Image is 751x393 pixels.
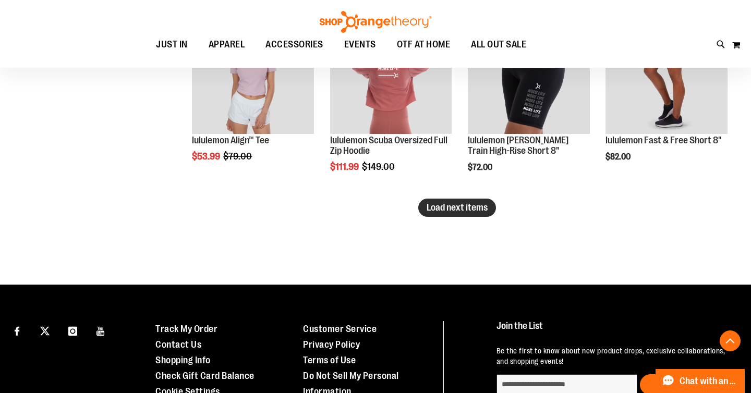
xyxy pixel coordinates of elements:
a: lululemon Fast & Free Short 8" [605,135,721,145]
span: $72.00 [468,163,494,172]
span: $79.00 [223,151,253,162]
span: ACCESSORIES [265,33,323,56]
a: Visit our Youtube page [92,321,110,339]
img: Product image for lululemon Align™ T-Shirt [192,12,314,134]
a: Check Gift Card Balance [155,371,255,381]
a: lululemon [PERSON_NAME] Train High-Rise Short 8" [468,135,568,156]
div: product [463,7,595,198]
div: product [325,7,457,198]
a: Shopping Info [155,355,211,365]
a: Visit our Instagram page [64,321,82,339]
a: Product image for lululemon Fast & Free Short 8"SALE [605,12,728,136]
span: APPAREL [209,33,245,56]
a: Product image for lululemon Scuba Oversized Full Zip HoodieSALE [330,12,452,136]
img: Twitter [40,326,50,336]
span: ALL OUT SALE [471,33,526,56]
img: Product image for lululemon Wunder Train High-Rise Short 8" [468,12,590,134]
button: Back To Top [720,330,741,351]
span: $82.00 [605,152,632,162]
a: Customer Service [303,324,377,334]
a: Contact Us [155,339,201,350]
a: Product image for lululemon Wunder Train High-Rise Short 8"SALE [468,12,590,136]
span: Chat with an Expert [680,376,738,386]
a: Track My Order [155,324,217,334]
div: product [187,7,319,188]
img: Shop Orangetheory [318,11,433,33]
a: Visit our X page [36,321,54,339]
button: Load next items [418,199,496,217]
a: Visit our Facebook page [8,321,26,339]
a: Product image for lululemon Align™ T-ShirtSALE [192,12,314,136]
img: Product image for lululemon Fast & Free Short 8" [605,12,728,134]
a: lululemon Align™ Tee [192,135,269,145]
a: Terms of Use [303,355,356,365]
p: Be the first to know about new product drops, exclusive collaborations, and shopping events! [496,346,731,366]
span: EVENTS [344,33,376,56]
span: $53.99 [192,151,222,162]
h4: Join the List [496,321,731,340]
span: $149.00 [362,162,396,172]
img: Product image for lululemon Scuba Oversized Full Zip Hoodie [330,12,452,134]
span: JUST IN [156,33,188,56]
button: Chat with an Expert [656,369,745,393]
span: OTF AT HOME [397,33,451,56]
span: Load next items [427,202,488,213]
a: Privacy Policy [303,339,360,350]
div: product [600,7,733,188]
span: $111.99 [330,162,360,172]
a: lululemon Scuba Oversized Full Zip Hoodie [330,135,447,156]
